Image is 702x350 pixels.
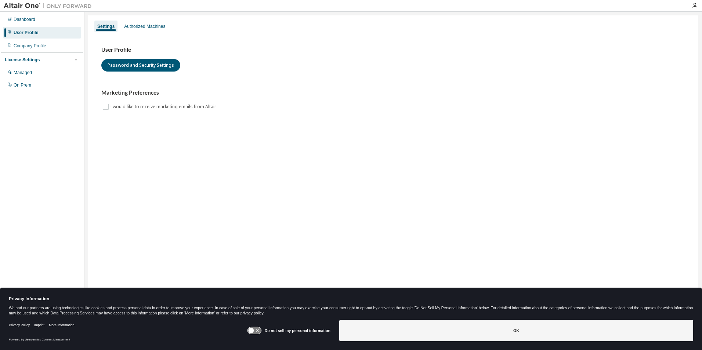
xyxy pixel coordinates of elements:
[14,17,35,22] div: Dashboard
[97,23,115,29] div: Settings
[110,102,218,111] label: I would like to receive marketing emails from Altair
[4,2,95,10] img: Altair One
[14,82,31,88] div: On Prem
[14,70,32,76] div: Managed
[14,43,46,49] div: Company Profile
[101,59,180,72] button: Password and Security Settings
[101,46,685,54] h3: User Profile
[124,23,165,29] div: Authorized Machines
[14,30,38,36] div: User Profile
[101,89,685,96] h3: Marketing Preferences
[5,57,40,63] div: License Settings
